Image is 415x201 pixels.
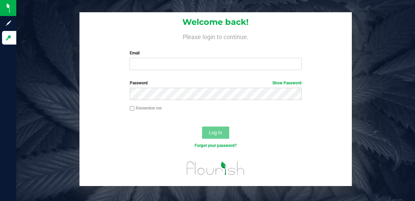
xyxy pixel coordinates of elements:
span: Log In [209,130,222,135]
input: Remember me [130,106,134,111]
a: Forgot your password? [195,143,237,148]
inline-svg: Sign up [5,20,12,27]
img: flourish_logo.svg [182,156,250,181]
span: Password [130,81,148,85]
h4: Please login to continue. [79,32,352,40]
label: Email [130,50,301,56]
a: Show Password [272,81,302,85]
button: Log In [202,127,229,139]
label: Remember me [130,105,162,111]
inline-svg: Log in [5,34,12,41]
h1: Welcome back! [79,18,352,27]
